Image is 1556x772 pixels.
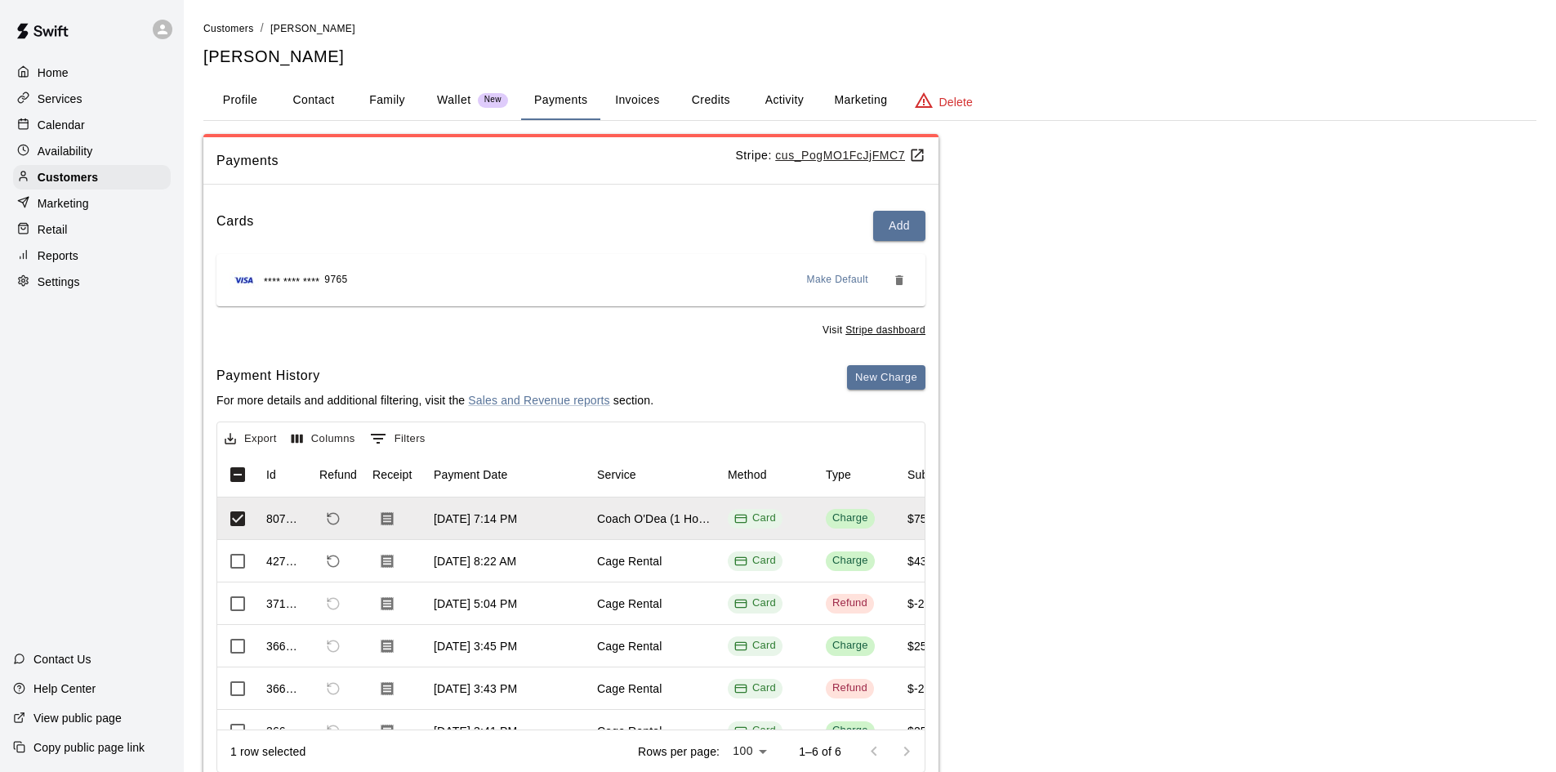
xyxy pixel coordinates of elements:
button: Make Default [800,267,876,293]
p: For more details and additional filtering, visit the section. [216,392,653,408]
div: Subtotal [899,452,981,498]
button: Download Receipt [372,589,402,618]
div: Charge [832,511,868,526]
a: Services [13,87,171,111]
div: Card [734,596,776,611]
div: Payment Date [434,452,508,498]
button: Remove [886,267,912,293]
div: Jan 7, 2025, 3:43 PM [434,681,517,697]
div: Id [258,452,311,498]
div: 807820 [266,511,303,527]
div: Cage Rental [597,596,662,612]
div: Payment Date [426,452,589,498]
span: Payments [216,150,735,172]
button: Activity [747,81,821,120]
div: 427859 [266,553,303,569]
div: Type [818,452,899,498]
span: This payment has already been refunded. The refund has ID 366435 [319,717,347,745]
div: Charge [832,638,868,654]
u: Stripe dashboard [845,324,925,336]
button: Download Receipt [372,547,402,576]
p: Customers [38,169,98,185]
a: Customers [13,165,171,190]
p: Contact Us [33,651,91,667]
div: Jan 10, 2025, 5:04 PM [434,596,517,612]
div: Service [589,452,720,498]
span: 9765 [324,272,347,288]
a: Calendar [13,113,171,137]
button: Show filters [366,426,430,452]
p: Help Center [33,681,96,697]
p: Retail [38,221,68,238]
p: Settings [38,274,80,290]
h6: Cards [216,211,254,241]
a: Customers [203,21,254,34]
div: Charge [832,723,868,739]
div: $-25.00 [907,681,947,697]
a: Marketing [13,191,171,216]
img: Credit card brand logo [230,272,259,288]
div: Method [720,452,818,498]
div: Home [13,60,171,85]
p: Calendar [38,117,85,133]
h6: Payment History [216,365,653,386]
button: Marketing [821,81,900,120]
span: New [478,95,508,105]
p: Marketing [38,195,89,212]
div: Cage Rental [597,638,662,654]
button: Export [221,426,281,452]
div: Refund [311,452,364,498]
div: Reports [13,243,171,268]
button: Add [873,211,925,241]
div: Charge [832,553,868,569]
div: 371707 [266,596,303,612]
span: Make Default [807,272,869,288]
div: Coach O'Dea (1 Hour Personal Lesson) [597,511,711,527]
div: Method [728,452,767,498]
span: Visit [823,323,925,339]
span: Refund payment [319,547,347,575]
div: Card [734,511,776,526]
div: Card [734,638,776,654]
div: Jan 7, 2025, 3:45 PM [434,638,517,654]
div: Cage Rental [597,681,662,697]
p: 1–6 of 6 [799,743,841,760]
span: Refund payment [319,505,347,533]
div: 366432 [266,723,303,739]
span: Customers [203,23,254,34]
div: Refund [832,596,867,611]
span: Cannot refund a payment with type REFUND [319,675,347,703]
a: Settings [13,270,171,294]
a: cus_PogMO1FcJjFMC7 [775,149,925,162]
div: Type [826,452,851,498]
p: Services [38,91,82,107]
div: Feb 10, 2025, 8:22 AM [434,553,516,569]
button: Download Receipt [372,504,402,533]
div: Cage Rental [597,553,662,569]
div: 366438 [266,638,303,654]
button: Credits [674,81,747,120]
a: Retail [13,217,171,242]
a: Availability [13,139,171,163]
div: Cage Rental [597,723,662,739]
button: New Charge [847,365,925,390]
div: 1 row selected [230,743,305,760]
button: Profile [203,81,277,120]
h5: [PERSON_NAME] [203,46,1536,68]
div: Refund [319,452,357,498]
span: Cannot refund a payment with type REFUND [319,590,347,618]
div: $43.00 [907,553,943,569]
button: Download Receipt [372,631,402,661]
div: $25.00 [907,723,943,739]
div: Service [597,452,636,498]
p: Reports [38,248,78,264]
div: basic tabs example [203,81,1536,120]
button: Invoices [600,81,674,120]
